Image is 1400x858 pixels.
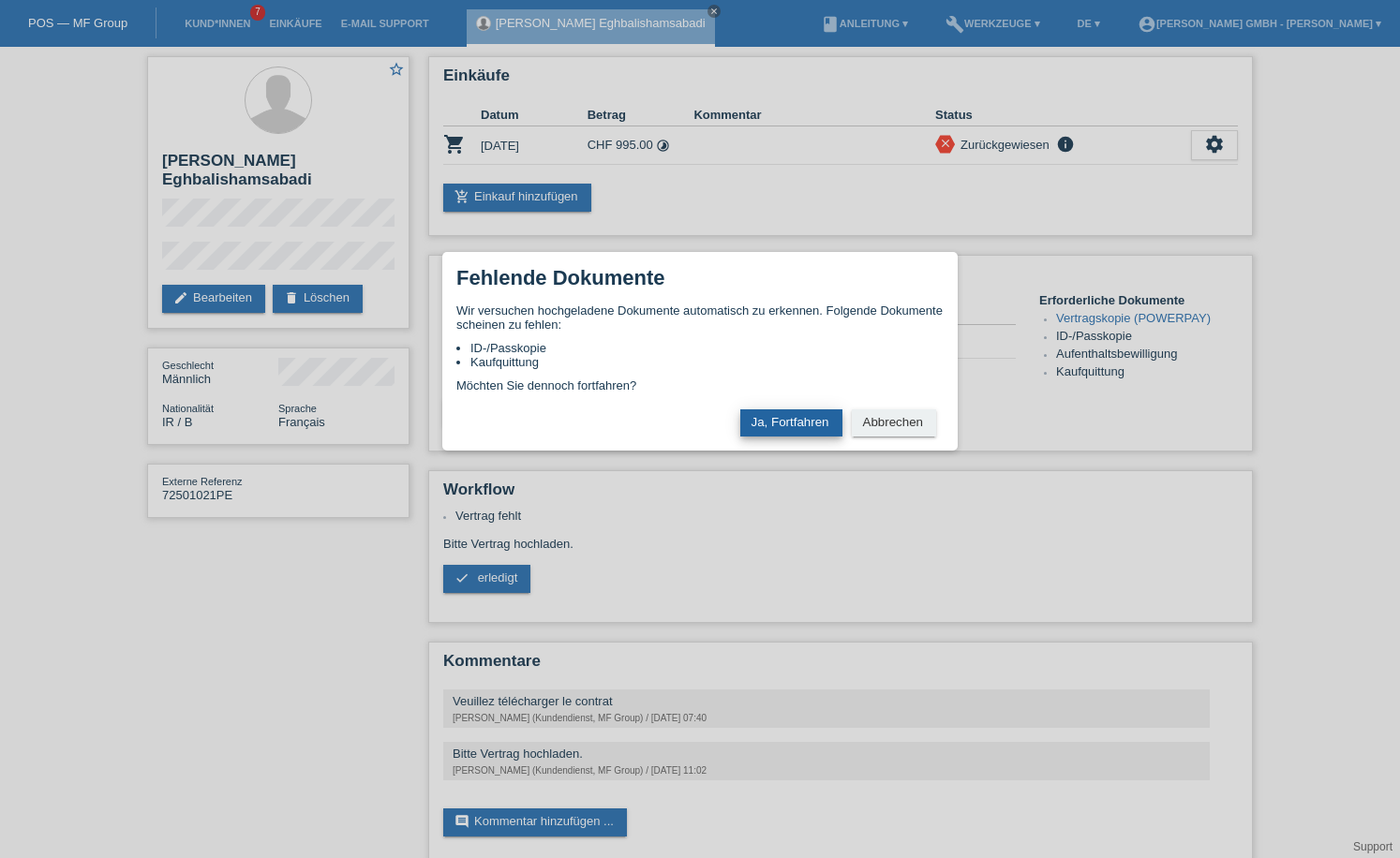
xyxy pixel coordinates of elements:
[470,355,944,369] li: Kaufquittung
[852,409,936,436] button: Abbrechen
[470,341,944,355] li: ID-/Passkopie
[456,303,944,392] div: Wir versuchen hochgeladene Dokumente automatisch zu erkennen. Folgende Dokumente scheinen zu fehl...
[740,409,842,436] button: Ja, Fortfahren
[456,266,664,289] h1: Fehlende Dokumente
